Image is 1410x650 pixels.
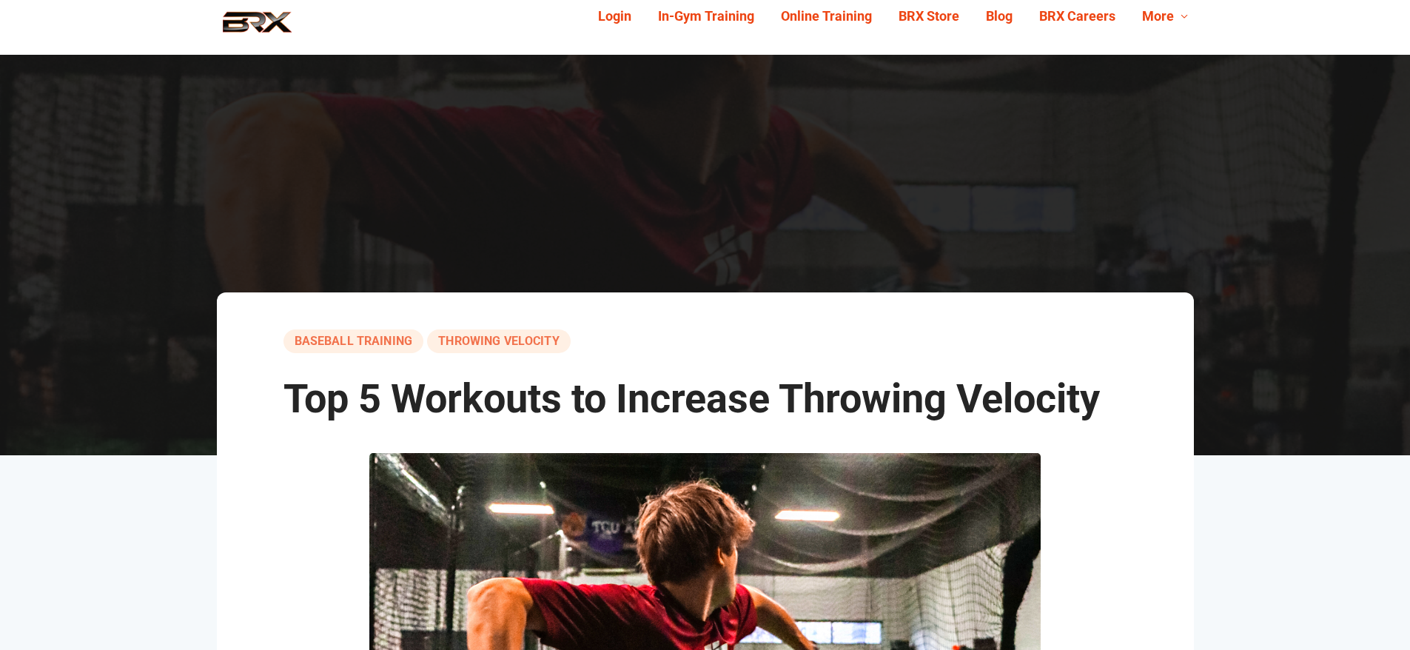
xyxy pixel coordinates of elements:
a: Login [585,5,645,28]
a: BRX Careers [1026,5,1129,28]
a: Throwing Velocity [427,329,571,353]
span: Top 5 Workouts to Increase Throwing Velocity [283,375,1100,422]
a: baseball training [283,329,424,353]
a: In-Gym Training [645,5,768,28]
a: BRX Store [885,5,973,28]
a: Online Training [768,5,885,28]
img: BRX Performance [209,11,306,44]
div: , [283,329,1127,353]
a: Blog [973,5,1026,28]
div: Navigation Menu [574,5,1201,28]
a: More [1129,5,1201,28]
